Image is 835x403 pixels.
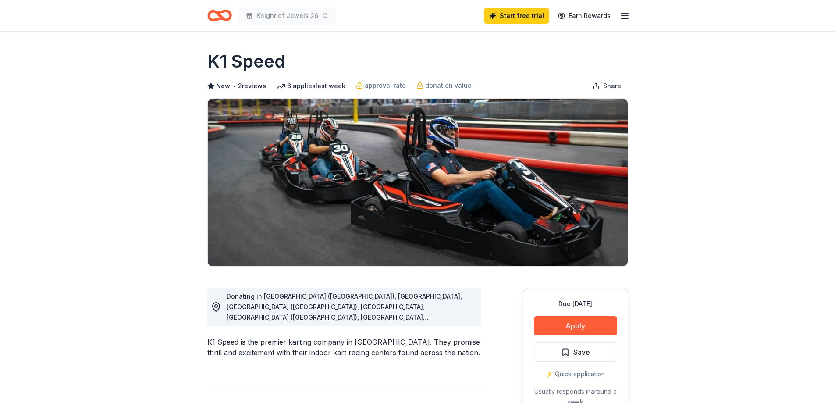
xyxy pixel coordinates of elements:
[207,49,285,74] h1: K1 Speed
[416,80,472,91] a: donation value
[256,11,318,21] span: Knight of Jewels 26
[208,99,628,266] img: Image for K1 Speed
[216,81,230,91] span: New
[586,77,628,95] button: Share
[356,80,406,91] a: approval rate
[365,80,406,91] span: approval rate
[238,81,266,91] button: 2reviews
[534,299,617,309] div: Due [DATE]
[534,316,617,335] button: Apply
[573,346,590,358] span: Save
[603,81,621,91] span: Share
[232,82,235,89] span: •
[239,7,336,25] button: Knight of Jewels 26
[425,80,472,91] span: donation value
[484,8,549,24] a: Start free trial
[277,81,345,91] div: 6 applies last week
[207,5,232,26] a: Home
[553,8,616,24] a: Earn Rewards
[534,342,617,362] button: Save
[207,337,481,358] div: K1 Speed is the premier karting company in [GEOGRAPHIC_DATA]. They promise thrill and excitement ...
[534,369,617,379] div: ⚡️ Quick application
